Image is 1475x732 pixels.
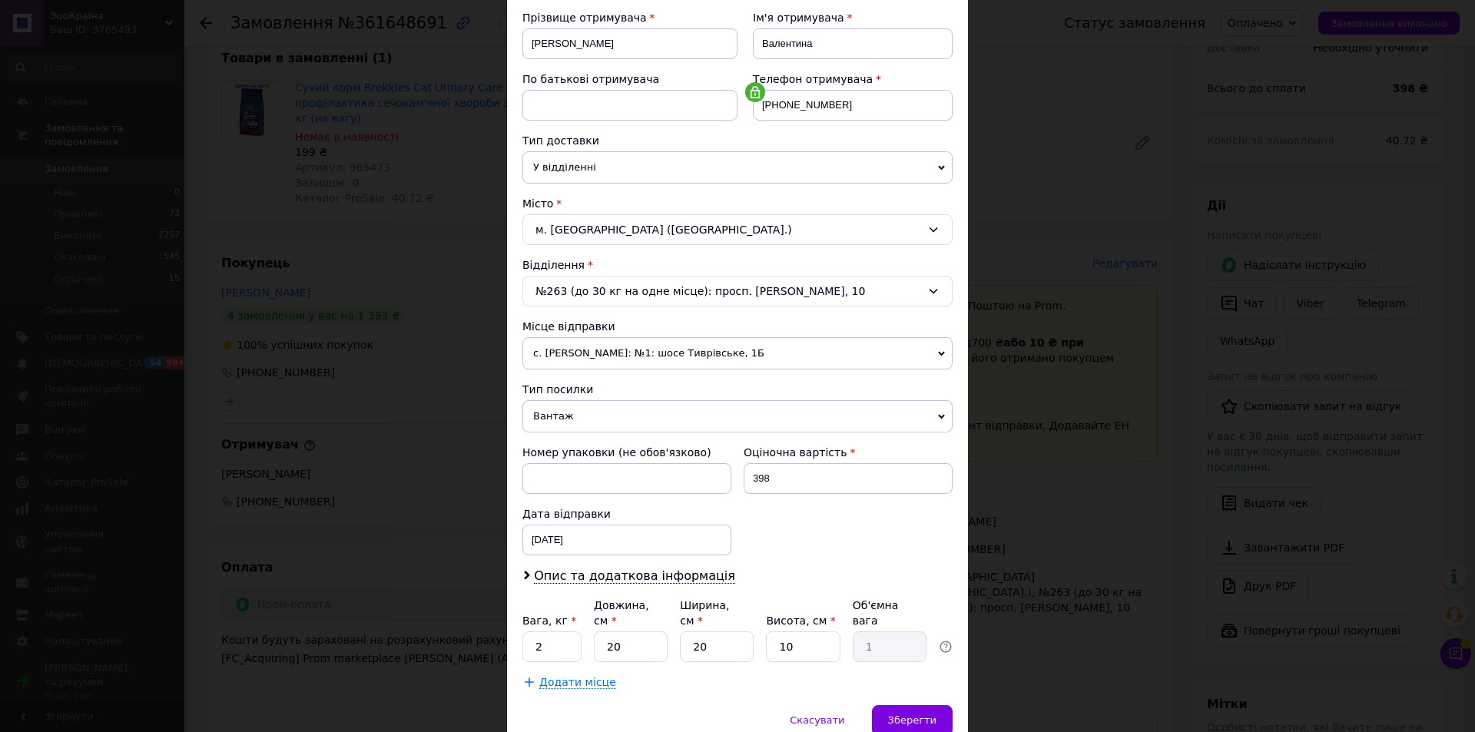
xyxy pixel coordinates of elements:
[744,445,953,460] div: Оціночна вартість
[766,614,835,627] label: Висота, см
[594,599,649,627] label: Довжина, см
[790,714,844,726] span: Скасувати
[522,276,953,306] div: №263 (до 30 кг на одне місце): просп. [PERSON_NAME], 10
[522,320,615,333] span: Місце відправки
[522,383,593,396] span: Тип посилки
[539,676,616,689] span: Додати місце
[522,614,576,627] label: Вага, кг
[522,12,647,24] span: Прізвище отримувача
[522,506,731,522] div: Дата відправки
[522,445,731,460] div: Номер упаковки (не обов'язково)
[522,400,953,432] span: Вантаж
[888,714,936,726] span: Зберегти
[680,599,729,627] label: Ширина, см
[522,257,953,273] div: Відділення
[853,598,926,628] div: Об'ємна вага
[753,73,873,85] span: Телефон отримувача
[522,134,599,147] span: Тип доставки
[753,12,844,24] span: Ім'я отримувача
[522,337,953,369] span: с. [PERSON_NAME]: №1: шосе Тиврівське, 1Б
[522,196,953,211] div: Місто
[522,151,953,184] span: У відділенні
[534,568,735,584] span: Опис та додаткова інформація
[753,90,953,121] input: +380
[522,214,953,245] div: м. [GEOGRAPHIC_DATA] ([GEOGRAPHIC_DATA].)
[522,73,659,85] span: По батькові отримувача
